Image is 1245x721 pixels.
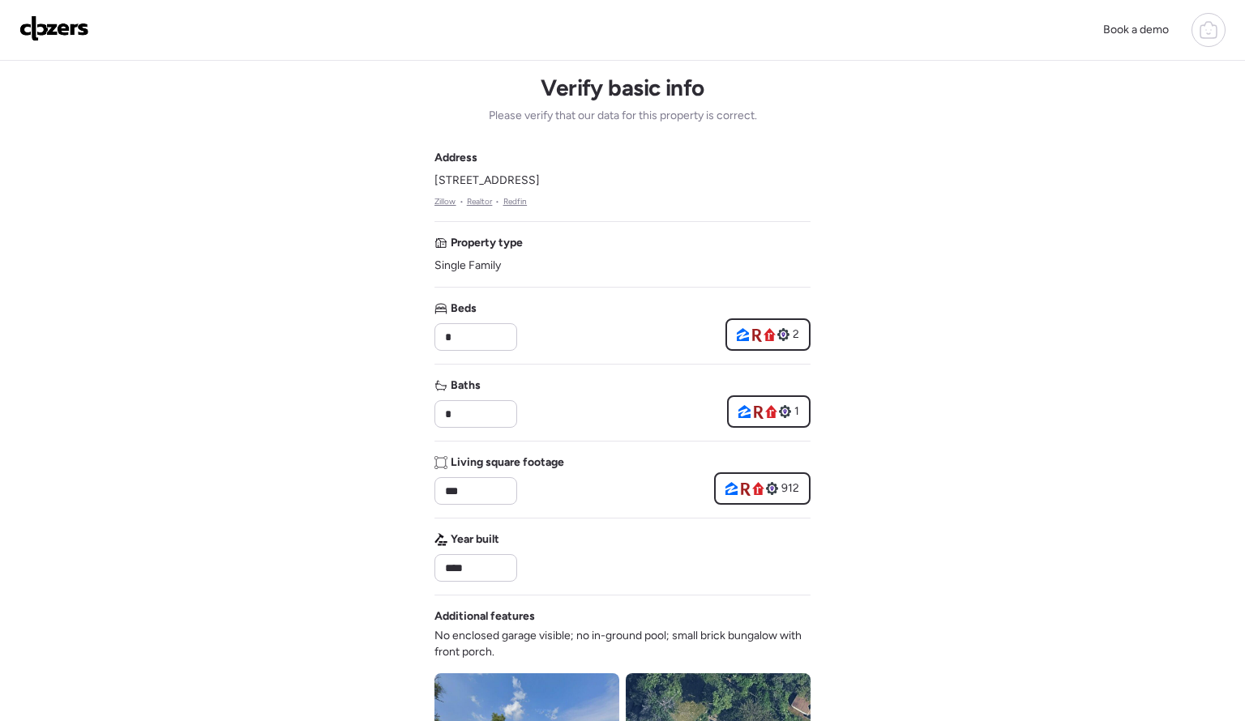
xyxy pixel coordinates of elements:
span: • [460,195,464,208]
a: Realtor [467,195,493,208]
span: Book a demo [1103,23,1169,36]
span: Property type [451,235,523,251]
span: [STREET_ADDRESS] [434,173,540,189]
span: Address [434,150,477,166]
span: 1 [794,403,799,420]
span: Living square footage [451,454,564,471]
span: 912 [781,480,799,497]
span: Additional features [434,608,535,625]
span: Beds [451,301,477,317]
span: Single Family [434,258,501,274]
span: Year built [451,531,499,548]
span: No enclosed garage visible; no in-ground pool; small brick bungalow with front porch. [434,628,811,660]
img: Logo [19,15,89,41]
span: • [495,195,499,208]
span: Please verify that our data for this property is correct. [489,108,757,124]
a: Redfin [503,195,528,208]
span: Baths [451,378,481,394]
a: Zillow [434,195,456,208]
h1: Verify basic info [541,74,704,101]
span: 2 [793,326,799,343]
